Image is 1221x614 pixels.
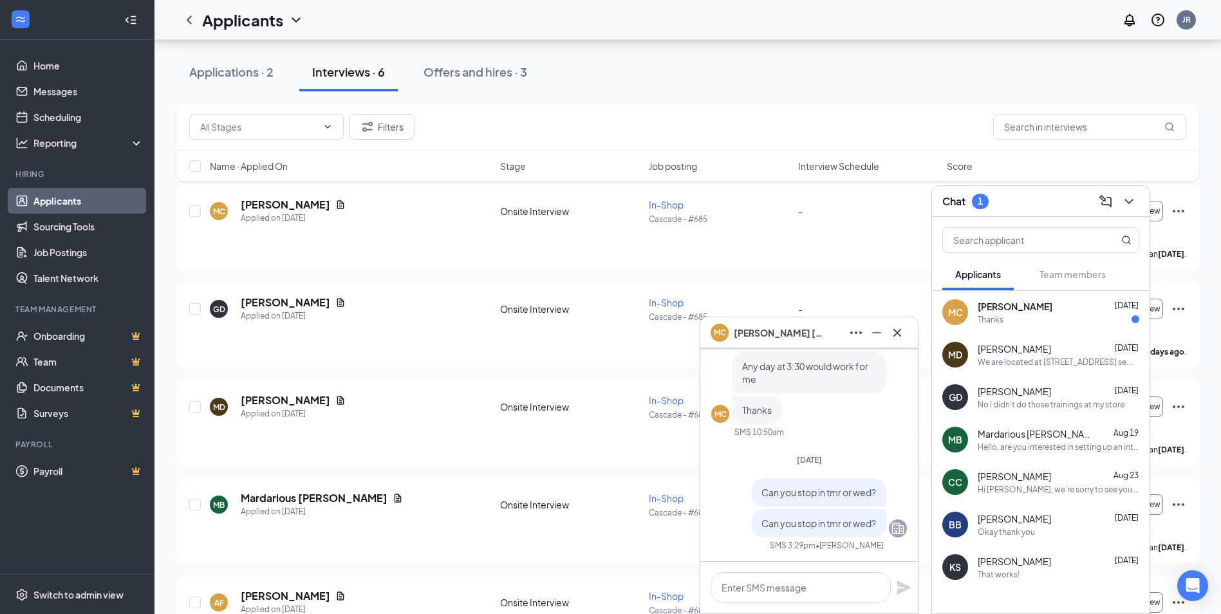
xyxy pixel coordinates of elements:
div: Applied on [DATE] [241,505,403,518]
span: Aug 23 [1114,470,1139,480]
input: Search in interviews [993,114,1186,140]
svg: Minimize [869,325,884,340]
svg: MagnifyingGlass [1164,122,1175,132]
svg: Ellipses [1171,301,1186,317]
p: Cascade - #685 [649,312,790,322]
svg: Ellipses [1171,399,1186,414]
span: [DATE] [1115,301,1139,310]
input: Search applicant [943,228,1095,252]
h3: Chat [942,194,965,209]
span: Interview Schedule [798,160,879,172]
div: Interviews · 6 [312,64,385,80]
span: In-Shop [649,297,684,308]
svg: Ellipses [848,325,864,340]
div: SMS 10:50am [734,427,784,438]
div: Switch to admin view [33,588,124,601]
div: MC [714,409,727,420]
div: GD [213,304,225,315]
div: 1 [978,196,983,207]
span: Name · Applied On [210,160,288,172]
div: We are located at [STREET_ADDRESS] se... [978,357,1132,367]
div: Onsite Interview [500,205,641,218]
span: In-Shop [649,199,684,210]
div: MB [948,433,962,446]
div: MD [948,348,962,361]
div: MB [213,499,225,510]
h5: [PERSON_NAME] [241,295,330,310]
div: Payroll [15,439,141,450]
span: Aug 19 [1114,428,1139,438]
svg: Ellipses [1171,203,1186,219]
div: Reporting [33,136,144,149]
span: In-Shop [649,395,684,406]
div: BB [949,518,962,531]
div: Applied on [DATE] [241,212,346,225]
svg: Settings [15,588,28,601]
span: Team members [1039,268,1106,280]
a: Sourcing Tools [33,214,144,239]
svg: Document [335,591,346,601]
b: [DATE] [1158,445,1184,454]
div: Open Intercom Messenger [1177,570,1208,601]
span: Applicants [955,268,1001,280]
svg: ComposeMessage [1098,194,1114,209]
span: [PERSON_NAME] [978,342,1051,355]
a: Job Postings [33,239,144,265]
span: [DATE] [1115,555,1139,565]
p: Cascade - #685 [649,214,790,225]
span: Can you stop in tmr or wed? [761,487,876,498]
div: MD [213,402,225,413]
div: Team Management [15,304,141,315]
svg: ChevronLeft [182,12,197,28]
a: TeamCrown [33,349,144,375]
svg: Ellipses [1171,497,1186,512]
svg: Document [335,297,346,308]
div: Offers and hires · 3 [424,64,527,80]
svg: Plane [896,580,911,595]
span: Stage [500,160,526,172]
div: Onsite Interview [500,400,641,413]
h5: Mardarious [PERSON_NAME] [241,491,387,505]
h5: [PERSON_NAME] [241,589,330,603]
svg: Company [890,521,906,536]
div: Thanks [978,314,1003,325]
div: Hi [PERSON_NAME], we’re sorry to see you go! Your meeting with [PERSON_NAME]'s for In-Shop at [GE... [978,484,1139,495]
svg: ChevronDown [322,122,333,132]
div: MC [213,206,225,217]
span: [DATE] [1115,513,1139,523]
b: 7 days ago [1144,347,1184,357]
span: In-Shop [649,492,684,504]
span: [PERSON_NAME] [978,555,1051,568]
svg: Document [335,200,346,210]
svg: Document [393,493,403,503]
span: • [PERSON_NAME] [816,540,884,551]
span: - [798,303,803,315]
p: Cascade - #685 [649,409,790,420]
span: [DATE] [797,455,822,465]
button: Ellipses [846,322,866,343]
div: Onsite Interview [500,498,641,511]
span: Score [947,160,973,172]
a: PayrollCrown [33,458,144,484]
a: Scheduling [33,104,144,130]
span: [DATE] [1115,386,1139,395]
svg: MagnifyingGlass [1121,235,1132,245]
div: SMS 3:29pm [770,540,816,551]
span: [PERSON_NAME] [978,300,1052,313]
svg: Analysis [15,136,28,149]
div: Applications · 2 [189,64,274,80]
h5: [PERSON_NAME] [241,198,330,212]
div: Applied on [DATE] [241,407,346,420]
div: CC [948,476,962,488]
a: Talent Network [33,265,144,291]
svg: Notifications [1122,12,1137,28]
span: In-Shop [649,590,684,602]
a: OnboardingCrown [33,323,144,349]
div: Hello, are you interested in setting up an interview? If so, you will need a photo id and social ... [978,442,1139,452]
a: Messages [33,79,144,104]
button: Filter Filters [349,114,415,140]
div: AF [214,597,224,608]
b: [DATE] [1158,543,1184,552]
span: Any day at 3:30 would work for me [742,360,868,385]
